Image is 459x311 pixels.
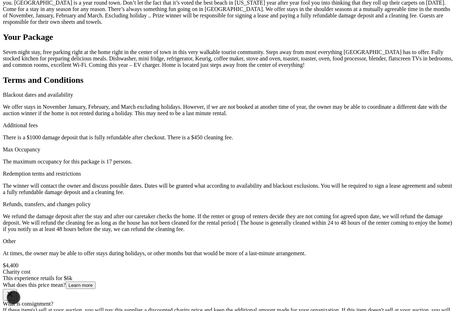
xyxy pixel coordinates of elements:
div: $4,400 [3,262,456,269]
div: This experience retails for $6k [3,275,456,281]
p: The winner will contact the owner and discuss possible dates. Dates will be granted what accordin... [3,183,456,195]
div: What does this price mean? [3,281,456,289]
button: Learn more [66,281,96,289]
p: At times, the owner may be able to offer stays during holidays, or other months but that would be... [3,250,456,257]
div: Refunds, transfers, and changes policy [3,201,456,208]
p: The maximum occupancy for this package is 17 persons. [3,159,456,165]
span: What is consignment? [3,301,53,307]
p: We refund the damage deposit after the stay and after our caretaker checks the home. If the rente... [3,213,456,232]
div: Other [3,238,456,245]
div: Charity cost [3,269,456,275]
div: Redemption terms and restrictions [3,171,456,177]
